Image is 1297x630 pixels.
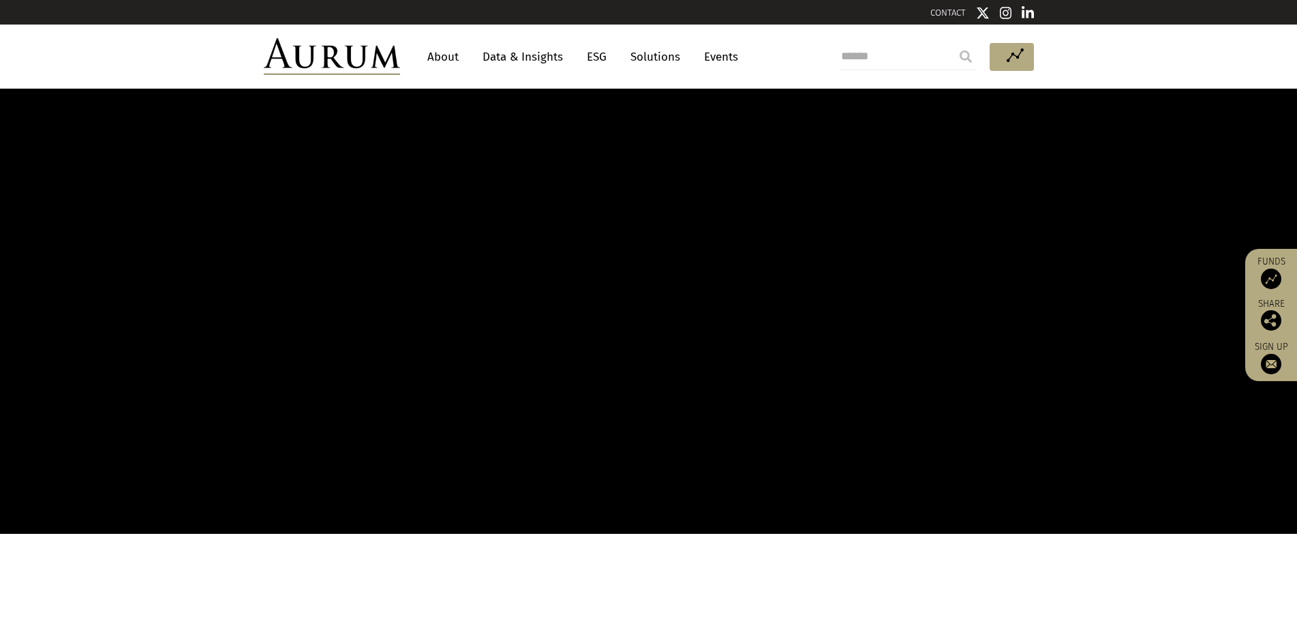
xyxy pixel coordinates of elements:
[476,44,570,70] a: Data & Insights
[580,44,613,70] a: ESG
[264,38,400,75] img: Aurum
[1261,269,1281,289] img: Access Funds
[421,44,466,70] a: About
[1252,256,1290,289] a: Funds
[930,7,966,18] a: CONTACT
[1261,310,1281,331] img: Share this post
[624,44,687,70] a: Solutions
[1252,341,1290,374] a: Sign up
[952,43,979,70] input: Submit
[1252,299,1290,331] div: Share
[1022,6,1034,20] img: Linkedin icon
[697,44,738,70] a: Events
[1000,6,1012,20] img: Instagram icon
[1261,354,1281,374] img: Sign up to our newsletter
[976,6,990,20] img: Twitter icon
